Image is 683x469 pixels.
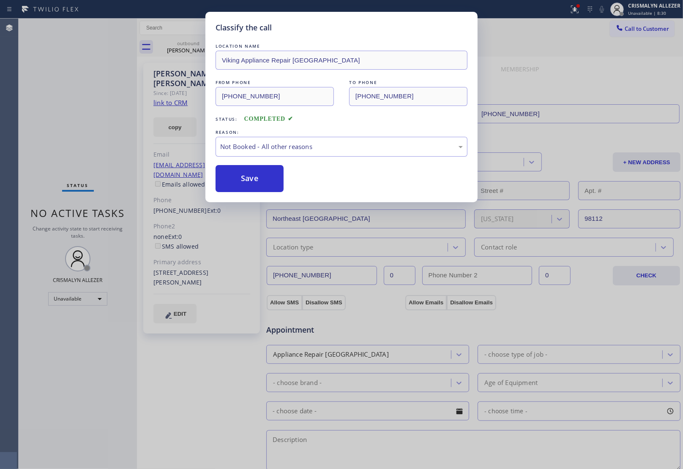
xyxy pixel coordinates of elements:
button: Save [216,165,284,192]
span: Status: [216,116,238,122]
div: Not Booked - All other reasons [220,142,463,152]
div: REASON: [216,128,467,137]
h5: Classify the call [216,22,272,33]
input: From phone [216,87,334,106]
span: COMPLETED [244,116,293,122]
div: LOCATION NAME [216,42,467,51]
div: FROM PHONE [216,78,334,87]
input: To phone [349,87,467,106]
div: TO PHONE [349,78,467,87]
